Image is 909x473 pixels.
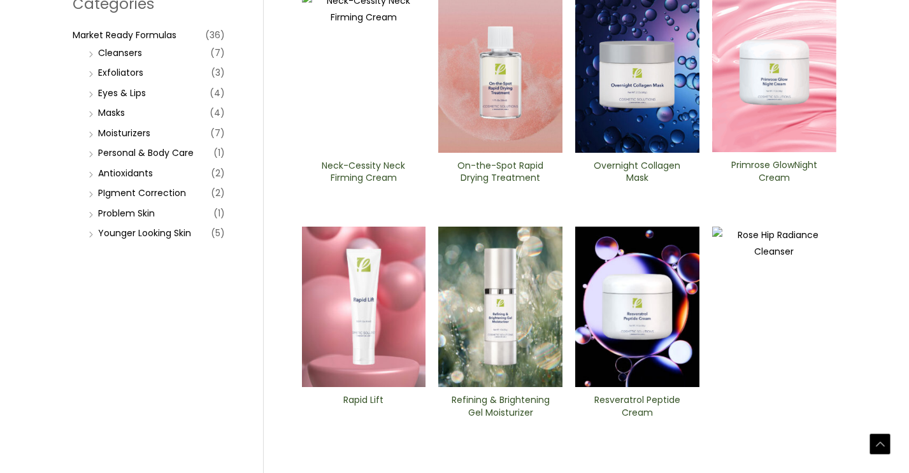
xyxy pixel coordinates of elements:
[449,394,552,418] h2: Refining & Brightening Gel Moisturizer
[213,144,225,162] span: (1)
[312,394,415,423] a: Rapid Lift
[98,46,142,59] a: Cleansers
[575,227,699,387] img: Resveratrol ​Peptide Cream
[449,160,552,184] h2: On-the-Spot ​Rapid Drying Treatment
[449,394,552,423] a: Refining & Brightening Gel Moisturizer
[73,29,176,41] a: Market Ready Formulas
[98,87,146,99] a: Eyes & Lips
[205,26,225,44] span: (36)
[586,160,689,184] h2: Overnight Collagen Mask
[586,160,689,188] a: Overnight Collagen Mask
[211,184,225,202] span: (2)
[586,394,689,418] h2: Resveratrol Peptide Cream
[98,127,150,139] a: Moisturizers
[211,164,225,182] span: (2)
[210,104,225,122] span: (4)
[586,394,689,423] a: Resveratrol Peptide Cream
[98,106,125,119] a: Masks
[723,159,826,183] h2: Primrose GlowNight Cream
[98,187,186,199] a: PIgment Correction
[312,394,415,418] h2: Rapid Lift
[210,124,225,142] span: (7)
[98,227,191,239] a: Younger Looking Skin
[312,160,415,188] a: Neck-Cessity Neck Firming Cream
[210,44,225,62] span: (7)
[211,64,225,81] span: (3)
[449,160,552,188] a: On-the-Spot ​Rapid Drying Treatment
[210,84,225,102] span: (4)
[723,159,826,188] a: Primrose GlowNight Cream
[98,146,194,159] a: Personal & Body Care
[211,224,225,242] span: (5)
[438,227,562,387] img: Refining and Brightening Gel Moisturizer
[312,160,415,184] h2: Neck-Cessity Neck Firming Cream
[213,204,225,222] span: (1)
[302,227,426,387] img: Rapid Lift
[98,66,143,79] a: Exfoliators
[98,207,155,220] a: Problem Skin
[98,167,153,180] a: Antioxidants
